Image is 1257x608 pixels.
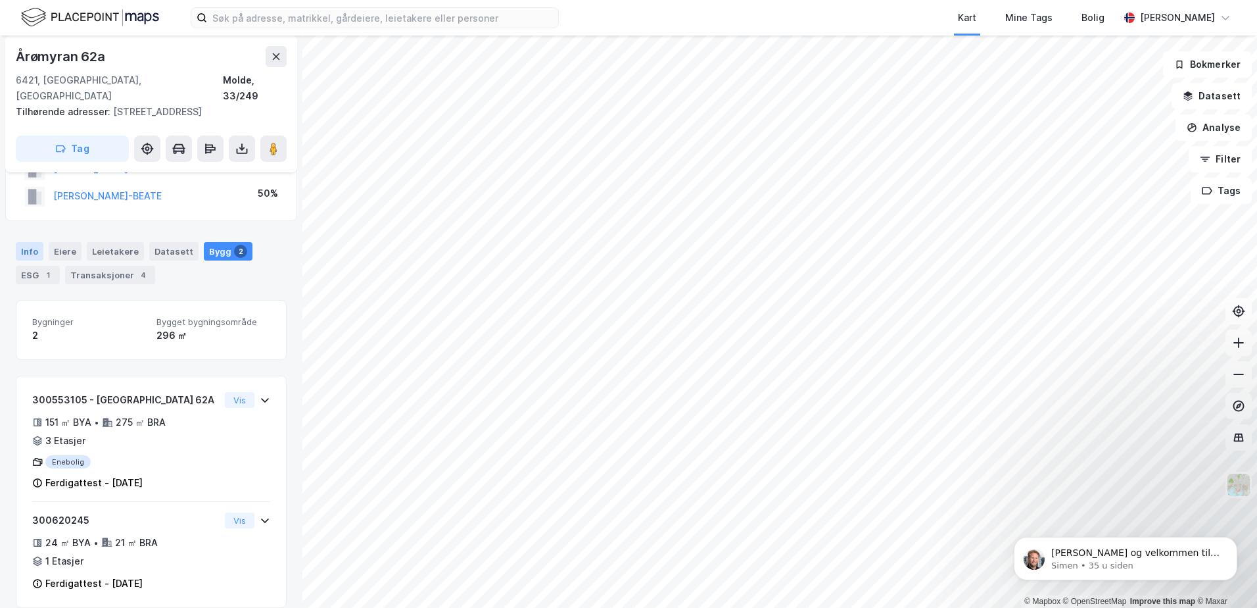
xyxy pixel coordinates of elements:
[16,46,108,67] div: Årømyran 62a
[156,317,270,328] span: Bygget bygningsområde
[45,433,85,449] div: 3 Etasjer
[225,392,254,408] button: Vis
[32,392,220,408] div: 300553105 - [GEOGRAPHIC_DATA] 62A
[1140,10,1215,26] div: [PERSON_NAME]
[1191,178,1252,204] button: Tags
[1172,83,1252,109] button: Datasett
[45,535,91,551] div: 24 ㎡ BYA
[21,6,159,29] img: logo.f888ab2527a4732fd821a326f86c7f29.svg
[16,72,223,104] div: 6421, [GEOGRAPHIC_DATA], [GEOGRAPHIC_DATA]
[32,513,220,528] div: 300620245
[16,104,276,120] div: [STREET_ADDRESS]
[32,328,146,343] div: 2
[1081,10,1104,26] div: Bolig
[207,8,558,28] input: Søk på adresse, matrikkel, gårdeiere, leietakere eller personer
[49,242,82,261] div: Eiere
[1063,597,1127,606] a: OpenStreetMap
[41,268,55,282] div: 1
[137,268,150,282] div: 4
[994,509,1257,601] iframe: Intercom notifications melding
[1130,597,1195,606] a: Improve this map
[225,513,254,528] button: Vis
[1189,146,1252,172] button: Filter
[1005,10,1053,26] div: Mine Tags
[16,136,129,162] button: Tag
[45,576,143,592] div: Ferdigattest - [DATE]
[204,242,252,261] div: Bygg
[45,475,143,491] div: Ferdigattest - [DATE]
[116,415,166,430] div: 275 ㎡ BRA
[57,38,225,101] span: [PERSON_NAME] og velkommen til Newsec Maps, [PERSON_NAME] det er du lurer på så er det bare å ta ...
[45,553,83,569] div: 1 Etasjer
[57,51,227,63] p: Message from Simen, sent 35 u siden
[32,317,146,328] span: Bygninger
[149,242,199,261] div: Datasett
[234,245,247,258] div: 2
[45,415,91,430] div: 151 ㎡ BYA
[115,535,158,551] div: 21 ㎡ BRA
[65,266,155,284] div: Transaksjoner
[223,72,287,104] div: Molde, 33/249
[87,242,144,261] div: Leietakere
[16,242,43,261] div: Info
[94,417,99,428] div: •
[1175,114,1252,141] button: Analyse
[1024,597,1060,606] a: Mapbox
[1226,472,1251,497] img: Z
[16,266,60,284] div: ESG
[156,328,270,343] div: 296 ㎡
[93,538,99,548] div: •
[16,106,113,117] span: Tilhørende adresser:
[958,10,976,26] div: Kart
[258,186,278,201] div: 50%
[1163,51,1252,78] button: Bokmerker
